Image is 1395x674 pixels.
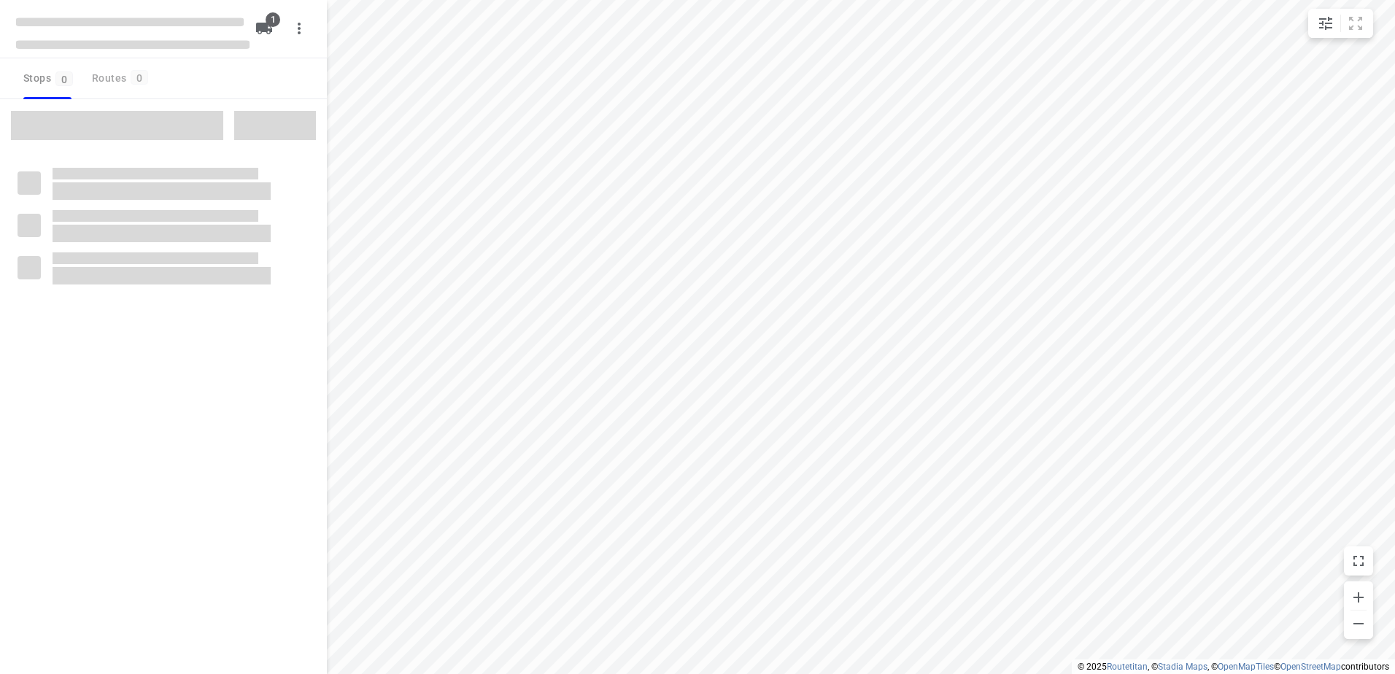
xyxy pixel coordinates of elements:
[1218,662,1274,672] a: OpenMapTiles
[1078,662,1389,672] li: © 2025 , © , © © contributors
[1158,662,1207,672] a: Stadia Maps
[1107,662,1148,672] a: Routetitan
[1311,9,1340,38] button: Map settings
[1280,662,1341,672] a: OpenStreetMap
[1308,9,1373,38] div: small contained button group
